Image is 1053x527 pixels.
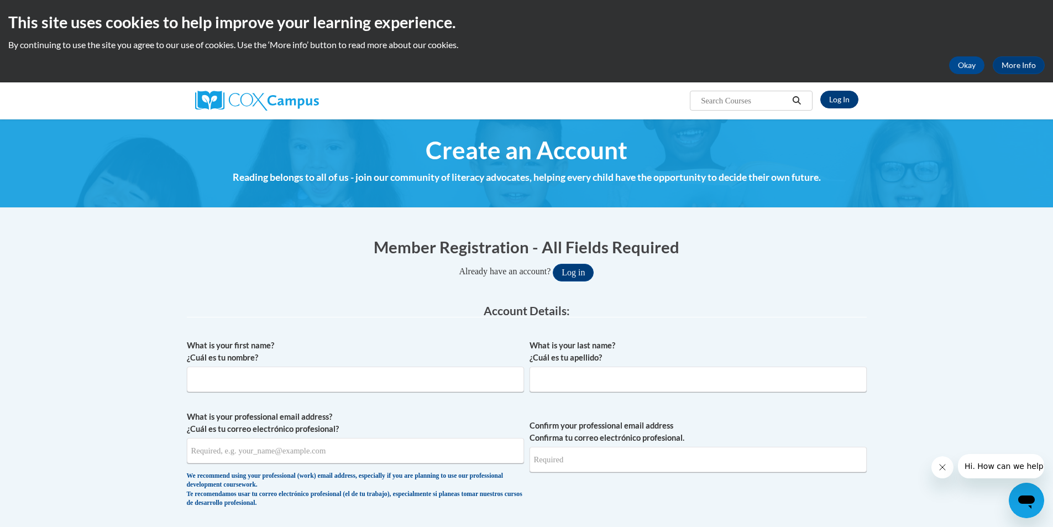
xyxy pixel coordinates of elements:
[530,420,867,444] label: Confirm your professional email address Confirma tu correo electrónico profesional.
[187,438,524,463] input: Metadata input
[530,447,867,472] input: Required
[530,340,867,364] label: What is your last name? ¿Cuál es tu apellido?
[820,91,858,108] a: Log In
[187,367,524,392] input: Metadata input
[8,11,1045,33] h2: This site uses cookies to help improve your learning experience.
[195,91,319,111] img: Cox Campus
[187,472,524,508] div: We recommend using your professional (work) email address, especially if you are planning to use ...
[484,304,570,317] span: Account Details:
[993,56,1045,74] a: More Info
[553,264,594,281] button: Log in
[1009,483,1044,518] iframe: Button to launch messaging window
[426,135,627,165] span: Create an Account
[187,411,524,435] label: What is your professional email address? ¿Cuál es tu correo electrónico profesional?
[958,454,1044,478] iframe: Message from company
[931,456,954,478] iframe: Close message
[700,94,788,107] input: Search Courses
[8,39,1045,51] p: By continuing to use the site you agree to our use of cookies. Use the ‘More info’ button to read...
[7,8,90,17] span: Hi. How can we help?
[187,236,867,258] h1: Member Registration - All Fields Required
[788,94,805,107] button: Search
[187,170,867,185] h4: Reading belongs to all of us - join our community of literacy advocates, helping every child have...
[187,340,524,364] label: What is your first name? ¿Cuál es tu nombre?
[530,367,867,392] input: Metadata input
[949,56,984,74] button: Okay
[459,267,551,276] span: Already have an account?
